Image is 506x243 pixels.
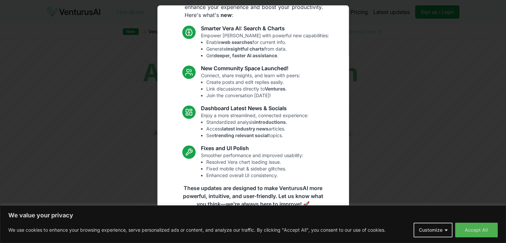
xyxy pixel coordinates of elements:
[206,132,308,139] li: See topics.
[222,126,268,131] strong: latest industry news
[206,125,308,132] li: Access articles.
[221,12,232,18] strong: new
[206,92,300,99] li: Join the conversation [DATE]!
[201,104,308,112] h3: Dashboard Latest News & Socials
[206,79,300,86] li: Create posts and edit replies easily.
[214,53,277,58] strong: deeper, faster AI assistance
[201,144,303,152] h3: Fixes and UI Polish
[206,159,303,165] li: Resolved Vera chart loading issue.
[254,119,286,125] strong: introductions
[201,24,329,32] h3: Smarter Vera AI: Search & Charts
[206,86,300,92] li: Link discussions directly to .
[201,72,300,99] p: Connect, share insights, and learn with peers:
[221,39,253,45] strong: web searches
[203,216,303,229] a: Read the full announcement on our blog!
[201,152,303,179] p: Smoother performance and improved usability:
[206,165,303,172] li: Fixed mobile chat & sidebar glitches.
[179,184,328,208] p: These updates are designed to make VenturusAI more powerful, intuitive, and user-friendly. Let us...
[206,119,308,125] li: Standardized analysis .
[201,32,329,59] p: Empower [PERSON_NAME] with powerful new capabilities:
[201,64,300,72] h3: New Community Space Launched!
[226,46,264,52] strong: insightful charts
[206,172,303,179] li: Enhanced overall UI consistency.
[215,132,268,138] strong: trending relevant social
[201,112,308,139] p: Enjoy a more streamlined, connected experience:
[206,52,329,59] li: Get .
[206,39,329,46] li: Enable for current info.
[265,86,285,92] strong: Ventures
[206,46,329,52] li: Generate from data.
